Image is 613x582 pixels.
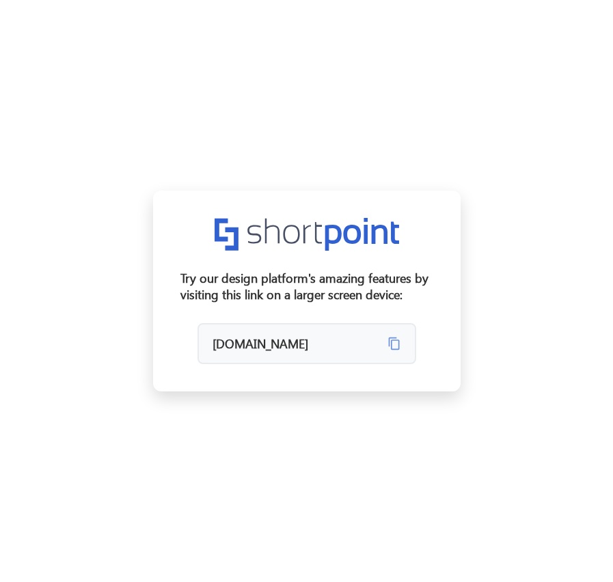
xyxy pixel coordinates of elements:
[197,323,416,364] button: [DOMAIN_NAME]
[545,516,613,582] iframe: Chat Widget
[180,270,433,303] h3: Try our design platform's amazing features by visiting this link on a larger screen device:
[213,335,379,352] span: [DOMAIN_NAME]
[215,218,399,250] img: ShortPoint Logo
